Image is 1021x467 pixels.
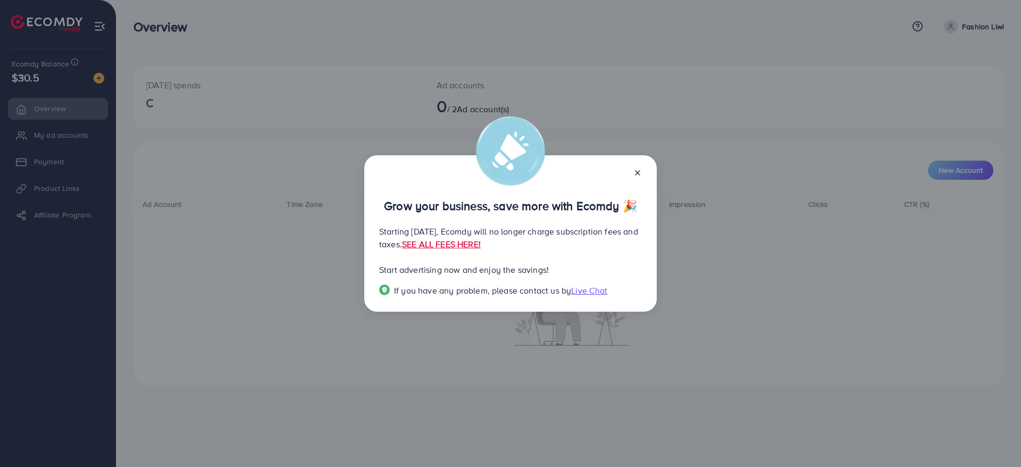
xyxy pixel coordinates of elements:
p: Grow your business, save more with Ecomdy 🎉 [379,199,642,212]
p: Start advertising now and enjoy the savings! [379,263,642,276]
p: Starting [DATE], Ecomdy will no longer charge subscription fees and taxes. [379,225,642,251]
span: If you have any problem, please contact us by [394,285,571,296]
img: alert [476,116,545,186]
a: SEE ALL FEES HERE! [402,238,481,250]
img: Popup guide [379,285,390,295]
span: Live Chat [571,285,607,296]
